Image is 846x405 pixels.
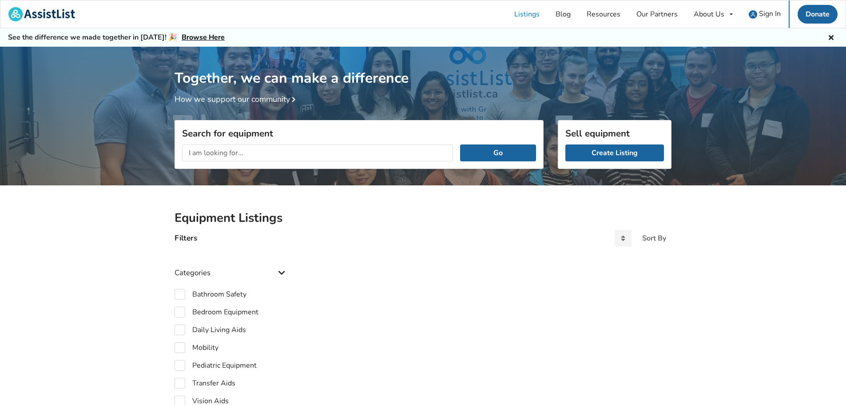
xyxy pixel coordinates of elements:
a: Browse Here [182,32,225,42]
a: Listings [506,0,548,28]
img: user icon [749,10,757,19]
input: I am looking for... [182,144,453,161]
h2: Equipment Listings [175,210,671,226]
a: Our Partners [628,0,686,28]
div: Sort By [642,235,666,242]
h1: Together, we can make a difference [175,47,671,87]
label: Transfer Aids [175,378,235,389]
a: Resources [579,0,628,28]
button: Go [460,144,536,161]
h3: Search for equipment [182,128,536,139]
h3: Sell equipment [565,128,664,139]
a: Create Listing [565,144,664,161]
a: How we support our community [175,94,299,104]
img: assistlist-logo [8,7,75,21]
label: Pediatric Equipment [175,360,257,371]
a: Blog [548,0,579,28]
a: user icon Sign In [741,0,789,28]
h4: Filters [175,233,197,243]
label: Mobility [175,342,218,353]
label: Bedroom Equipment [175,307,258,317]
h5: See the difference we made together in [DATE]! 🎉 [8,33,225,42]
label: Bathroom Safety [175,289,246,300]
div: Categories [175,250,288,282]
label: Daily Living Aids [175,325,246,335]
div: About Us [694,11,724,18]
a: Donate [798,5,838,24]
span: Sign In [759,9,781,19]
